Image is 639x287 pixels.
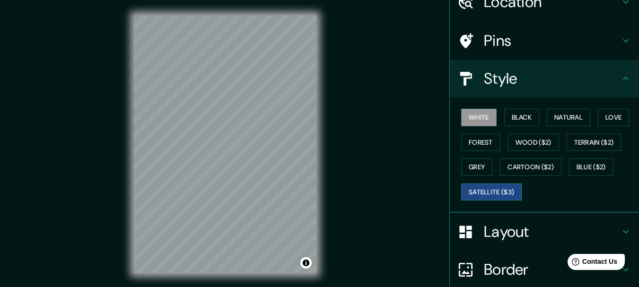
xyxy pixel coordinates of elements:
[484,222,620,241] h4: Layout
[508,134,559,151] button: Wood ($2)
[484,31,620,50] h4: Pins
[504,109,540,126] button: Black
[134,15,316,273] canvas: Map
[484,260,620,279] h4: Border
[450,60,639,97] div: Style
[461,183,522,201] button: Satellite ($3)
[461,158,492,176] button: Grey
[555,250,629,277] iframe: Help widget launcher
[547,109,590,126] button: Natural
[450,213,639,251] div: Layout
[484,69,620,88] h4: Style
[450,22,639,60] div: Pins
[461,109,497,126] button: White
[567,134,621,151] button: Terrain ($2)
[461,134,500,151] button: Forest
[300,257,312,269] button: Toggle attribution
[598,109,629,126] button: Love
[569,158,613,176] button: Blue ($2)
[500,158,561,176] button: Cartoon ($2)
